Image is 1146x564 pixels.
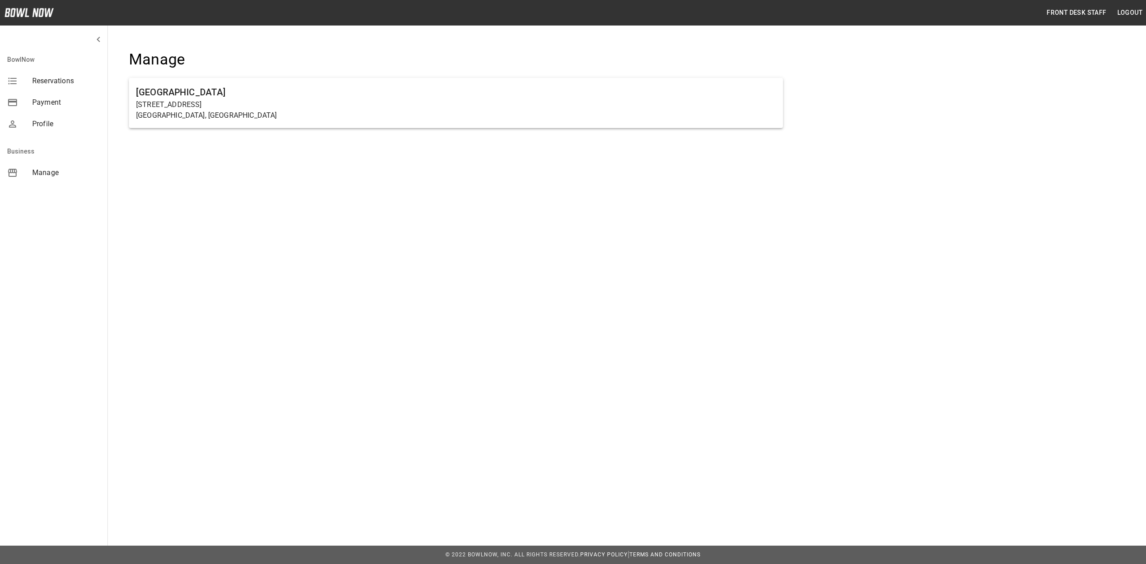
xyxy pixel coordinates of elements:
[580,551,628,558] a: Privacy Policy
[129,50,783,69] h4: Manage
[1043,4,1110,21] button: Front Desk Staff
[4,8,54,17] img: logo
[32,76,100,86] span: Reservations
[136,110,776,121] p: [GEOGRAPHIC_DATA], [GEOGRAPHIC_DATA]
[136,99,776,110] p: [STREET_ADDRESS]
[445,551,580,558] span: © 2022 BowlNow, Inc. All Rights Reserved.
[32,119,100,129] span: Profile
[32,167,100,178] span: Manage
[629,551,701,558] a: Terms and Conditions
[136,85,776,99] h6: [GEOGRAPHIC_DATA]
[32,97,100,108] span: Payment
[1114,4,1146,21] button: Logout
